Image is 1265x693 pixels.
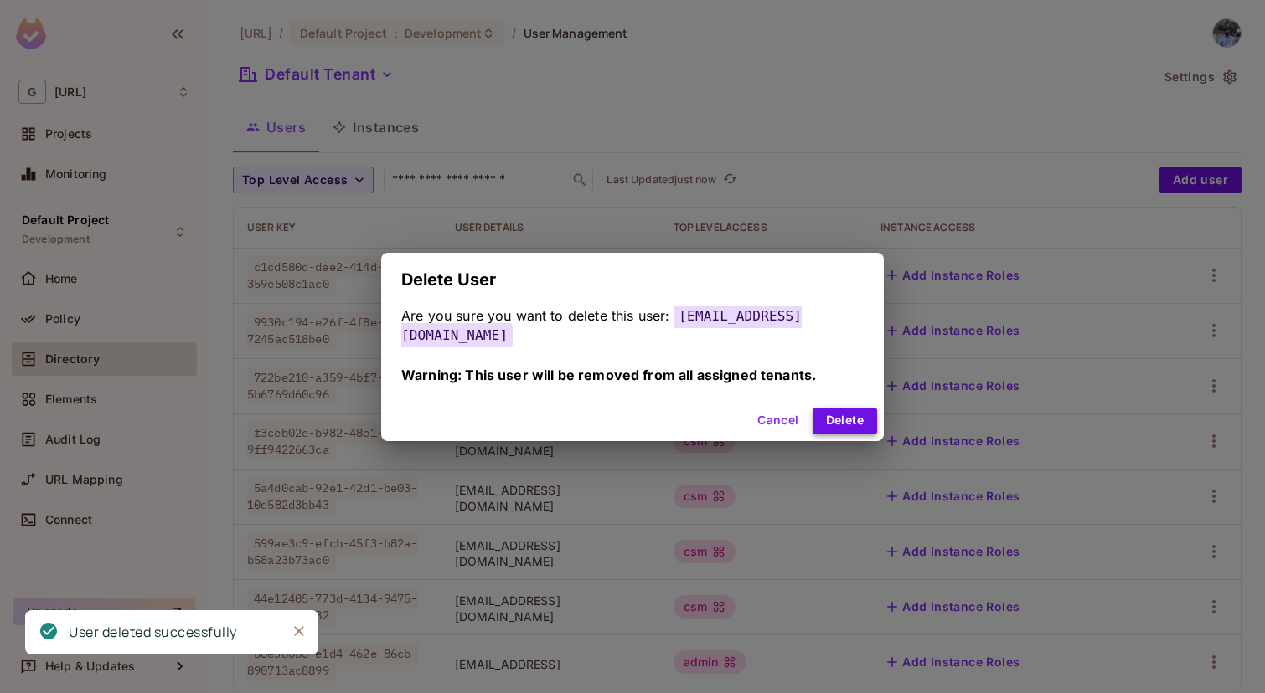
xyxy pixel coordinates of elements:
[287,619,312,644] button: Close
[401,367,816,383] span: Warning: This user will be removed from all assigned tenants.
[69,622,237,643] div: User deleted successfully
[381,253,884,306] h2: Delete User
[401,307,669,324] span: Are you sure you want to delete this user:
[813,408,877,434] button: Delete
[751,408,805,434] button: Cancel
[401,304,802,347] span: [EMAIL_ADDRESS][DOMAIN_NAME]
